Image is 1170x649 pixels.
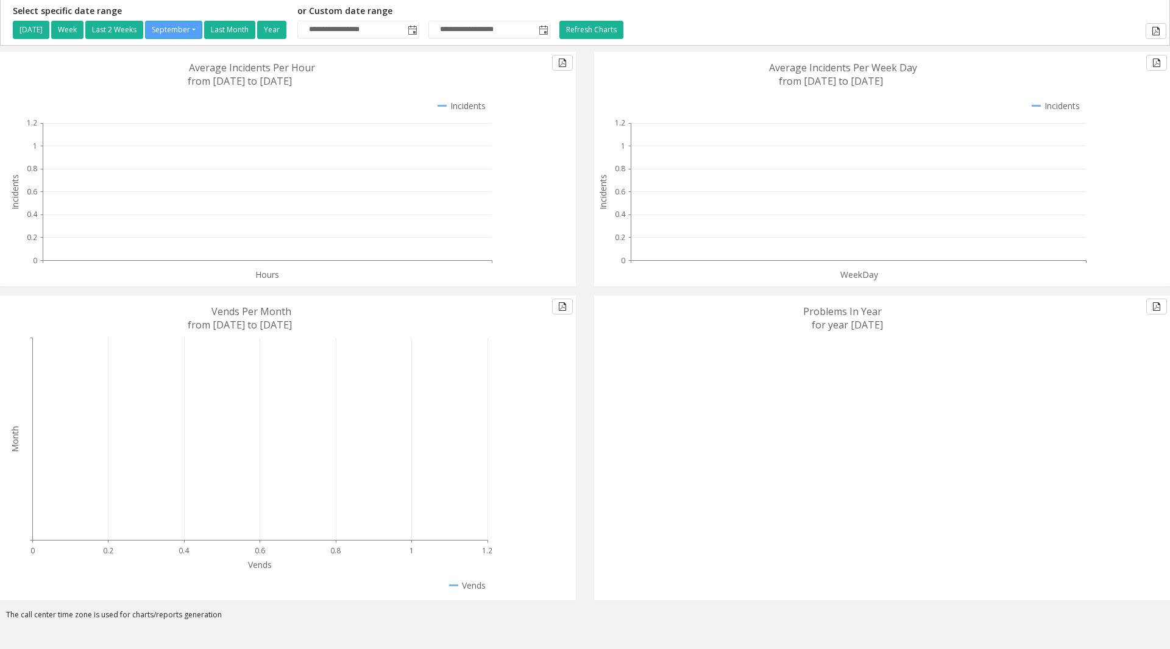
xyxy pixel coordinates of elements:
[30,545,35,556] text: 0
[33,255,37,266] text: 0
[188,74,292,88] text: from [DATE] to [DATE]
[779,74,883,88] text: from [DATE] to [DATE]
[330,545,341,556] text: 0.8
[409,545,414,556] text: 1
[204,21,255,39] button: Last Month
[211,305,291,318] text: Vends Per Month
[769,61,917,74] text: Average Incidents Per Week Day
[33,141,37,151] text: 1
[13,6,288,16] h5: Select specific date range
[85,21,143,39] button: Last 2 Weeks
[597,174,609,210] text: Incidents
[179,545,190,556] text: 0.4
[27,163,37,174] text: 0.8
[297,6,550,16] h5: or Custom date range
[9,174,21,210] text: Incidents
[257,21,286,39] button: Year
[803,305,882,318] text: Problems In Year
[552,55,573,71] button: Export to pdf
[145,21,202,39] button: September
[189,61,315,74] text: Average Incidents Per Hour
[51,21,83,39] button: Week
[621,141,625,151] text: 1
[27,232,37,243] text: 0.2
[1146,55,1167,71] button: Export to pdf
[615,118,625,128] text: 1.2
[103,545,113,556] text: 0.2
[552,299,573,314] button: Export to pdf
[1146,23,1166,39] button: Export to pdf
[615,186,625,197] text: 0.6
[13,21,49,39] button: [DATE]
[615,232,625,243] text: 0.2
[615,209,626,219] text: 0.4
[812,318,883,332] text: for year [DATE]
[405,21,419,38] span: Toggle popup
[840,269,879,280] text: WeekDay
[248,559,272,570] text: Vends
[188,318,292,332] text: from [DATE] to [DATE]
[255,269,279,280] text: Hours
[536,21,550,38] span: Toggle popup
[27,186,37,197] text: 0.6
[559,21,623,39] button: Refresh Charts
[9,426,21,452] text: Month
[1146,299,1167,314] button: Export to pdf
[615,163,625,174] text: 0.8
[27,209,38,219] text: 0.4
[255,545,265,556] text: 0.6
[482,545,492,556] text: 1.2
[27,118,37,128] text: 1.2
[621,255,625,266] text: 0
